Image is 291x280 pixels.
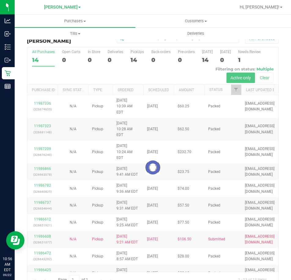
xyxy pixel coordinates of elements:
p: 10:56 AM EDT [3,256,12,273]
h3: Purchase Summary: [27,33,111,44]
a: Deliveries [135,27,256,40]
inline-svg: Analytics [5,18,11,24]
inline-svg: Reports [5,83,11,89]
iframe: Resource center [6,231,24,249]
p: 09/22 [3,273,12,277]
span: Tills [15,31,135,36]
span: [PERSON_NAME] [27,38,71,44]
inline-svg: Outbound [5,57,11,63]
span: [PERSON_NAME] [44,5,78,10]
span: Hi, [PERSON_NAME]! [240,5,279,9]
span: Purchases [15,18,135,24]
inline-svg: Retail [5,70,11,76]
a: Customers [135,15,256,27]
inline-svg: Inbound [5,31,11,37]
span: Deliveries [179,31,212,36]
a: Tills [15,27,135,40]
inline-svg: Inventory [5,44,11,50]
span: Customers [136,18,256,24]
a: Purchases [15,15,135,27]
